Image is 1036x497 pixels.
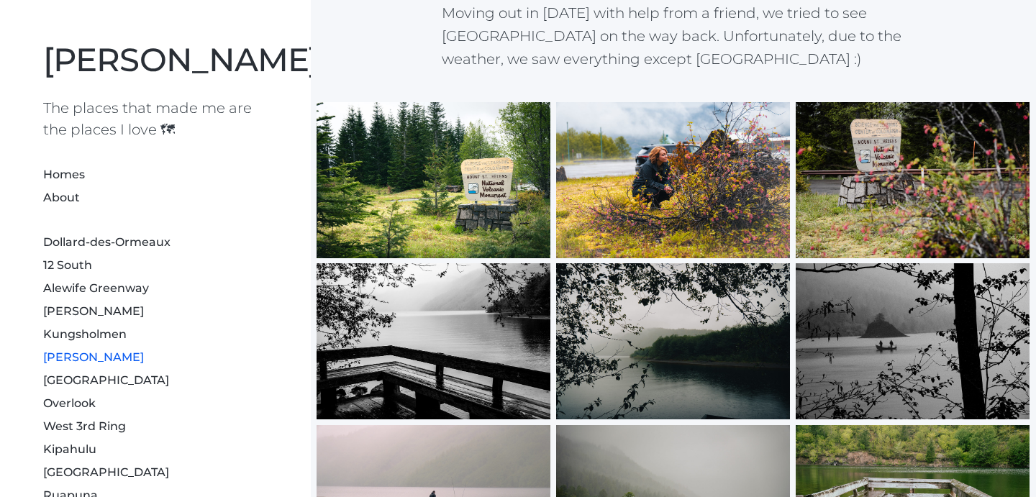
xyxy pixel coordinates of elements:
a: Kipahulu [43,442,96,456]
a: Alewife Greenway [43,281,149,295]
a: [PERSON_NAME] [43,40,319,79]
a: Overlook [43,396,96,410]
a: [GEOGRAPHIC_DATA] [43,373,169,387]
p: Moving out in [DATE] with help from a friend, we tried to see [GEOGRAPHIC_DATA] on the way back. ... [442,1,906,70]
a: About [43,191,80,204]
a: [PERSON_NAME] [43,304,144,318]
a: Kungsholmen [43,327,127,341]
a: West 3rd Ring [43,419,126,433]
a: 12 South [43,258,92,272]
a: [PERSON_NAME] [43,350,144,364]
h1: The places that made me are the places I love 🗺 [43,97,268,140]
a: Homes [43,168,85,181]
a: Dollard-des-Ormeaux [43,235,171,249]
a: [GEOGRAPHIC_DATA] [43,465,169,479]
